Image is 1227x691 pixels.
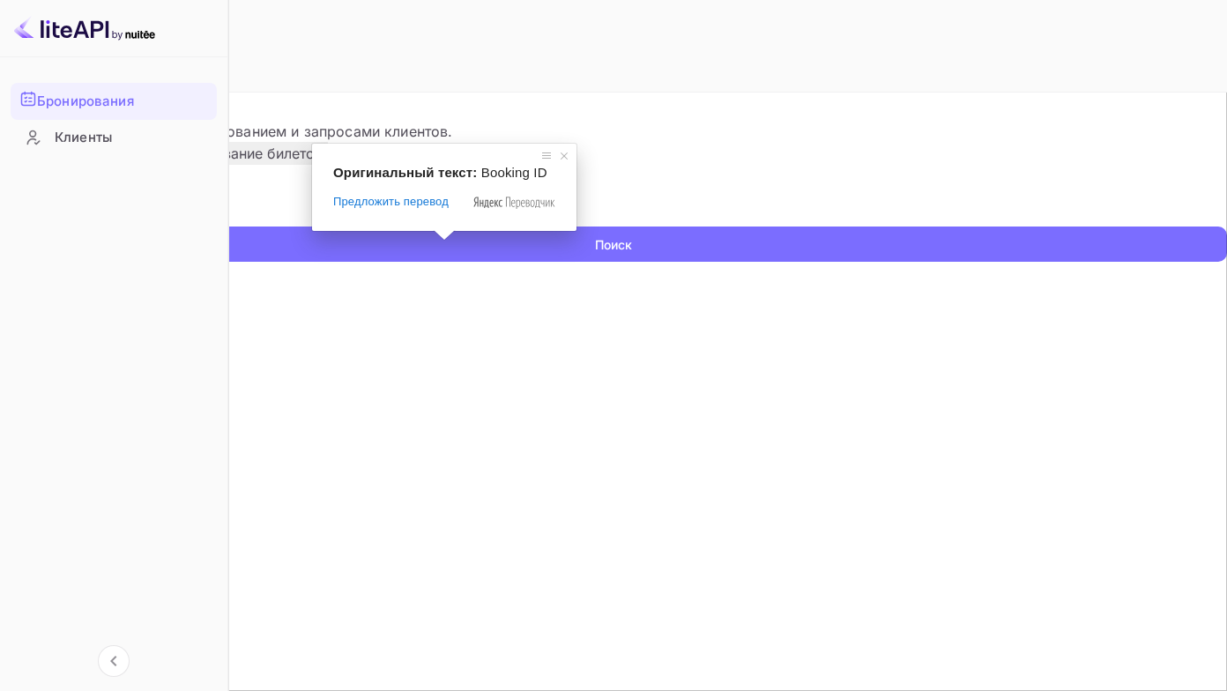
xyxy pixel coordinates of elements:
ya-tr-span: Клиенты [55,128,112,148]
a: Клиенты [11,121,217,153]
span: Booking ID [481,165,547,180]
span: Оригинальный текст: [333,165,477,180]
ya-tr-span: Поиск [595,235,632,254]
div: Клиенты [11,121,217,155]
div: Бронирования [11,83,217,120]
ya-tr-span: Бронирования [37,92,134,112]
button: Свернуть навигацию [98,645,130,677]
img: Логотип LiteAPI [14,14,155,42]
ya-tr-span: Отслеживание билетов [163,145,323,162]
span: Предложить перевод [333,194,449,210]
a: Бронирования [11,83,217,118]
